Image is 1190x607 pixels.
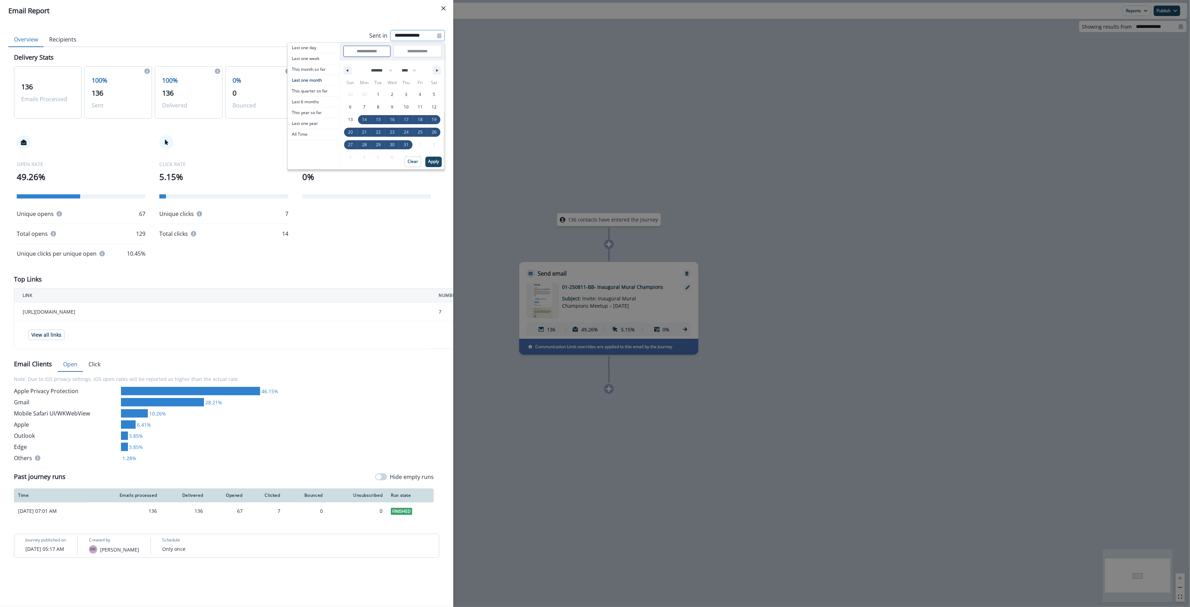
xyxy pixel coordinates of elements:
p: Unique clicks [159,210,194,218]
span: 25 [418,126,423,138]
p: Journey published on [25,537,66,543]
p: Created by [89,537,110,543]
div: 28.21% [204,399,222,406]
button: 3 [399,88,413,101]
p: Email Clients [14,359,52,369]
button: Recipients [44,32,82,47]
div: Time [18,493,84,498]
span: 0 [233,88,236,98]
p: Only once [162,545,185,553]
button: 9 [385,101,399,113]
p: [DATE] 07:01 AM [18,508,84,515]
button: Click [83,357,106,372]
span: This quarter so far [288,86,340,96]
span: 19 [432,113,437,126]
button: Last 6 months [288,97,340,107]
p: 100% [162,76,215,85]
span: 4 [419,88,421,101]
button: 12 [427,101,441,113]
span: 16 [390,113,395,126]
div: 7 [251,508,280,515]
span: All Time [288,129,340,140]
button: This quarter so far [288,86,340,97]
button: 10 [399,101,413,113]
div: Kendall McGill [91,548,96,551]
button: Overview [8,32,44,47]
div: 3.85% [128,443,143,451]
button: 2 [385,88,399,101]
button: 1 [371,88,385,101]
div: 0 [289,508,323,515]
div: 136 [93,508,157,515]
button: 5 [427,88,441,101]
span: Finished [391,508,412,515]
span: Mon [357,77,371,88]
button: Open [58,357,83,372]
span: 23 [390,126,395,138]
span: 11 [418,101,423,113]
div: 46.15% [260,388,278,395]
th: NUMBER OF CLICKS [430,288,609,303]
button: 17 [399,113,413,126]
div: Edge [14,443,118,451]
p: Schedule [162,537,180,543]
span: 21 [362,126,367,138]
th: LINK [14,288,431,303]
span: 1 [377,88,379,101]
span: 15 [376,113,381,126]
span: 6 [349,101,351,113]
span: 28 [362,138,367,151]
span: Tue [371,77,385,88]
p: Sent [92,101,145,110]
span: 8 [377,101,379,113]
div: Unsubscribed [331,493,382,498]
p: Delivered [162,101,215,110]
p: Apply [428,159,439,164]
p: Hide empty runs [390,473,434,481]
p: [PERSON_NAME] [100,546,139,553]
button: 23 [385,126,399,138]
span: Thu [399,77,413,88]
span: 2 [391,88,393,101]
p: Total opens [17,230,48,238]
button: Apply [425,157,442,167]
div: Apple [14,420,118,429]
button: 24 [399,126,413,138]
span: 3 [405,88,407,101]
span: 26 [432,126,437,138]
span: Last one year [288,118,340,129]
p: 129 [136,230,145,238]
p: Unique clicks per unique open [17,249,97,258]
button: 21 [357,126,371,138]
div: Emails processed [93,493,157,498]
span: Sun [343,77,357,88]
span: 31 [404,138,409,151]
div: Clicked [251,493,280,498]
p: View all links [31,332,61,338]
button: 20 [343,126,357,138]
p: Sent in [369,31,387,40]
p: 14 [282,230,288,238]
p: 100% [92,76,145,85]
span: 17 [404,113,409,126]
span: 136 [162,88,174,98]
button: 15 [371,113,385,126]
button: Last one month [288,75,340,86]
span: 13 [348,113,353,126]
button: Close [438,3,449,14]
div: Opened [211,493,242,498]
button: 6 [343,101,357,113]
span: 10 [404,101,409,113]
button: 14 [357,113,371,126]
button: All Time [288,129,340,140]
p: 10.45% [127,249,145,258]
td: [URL][DOMAIN_NAME] [14,303,431,321]
div: Outlook [14,432,118,440]
p: OPEN RATE [17,160,145,168]
div: Delivered [165,493,203,498]
span: Sat [427,77,441,88]
button: 11 [413,101,427,113]
button: 26 [427,126,441,138]
p: 7 [285,210,288,218]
